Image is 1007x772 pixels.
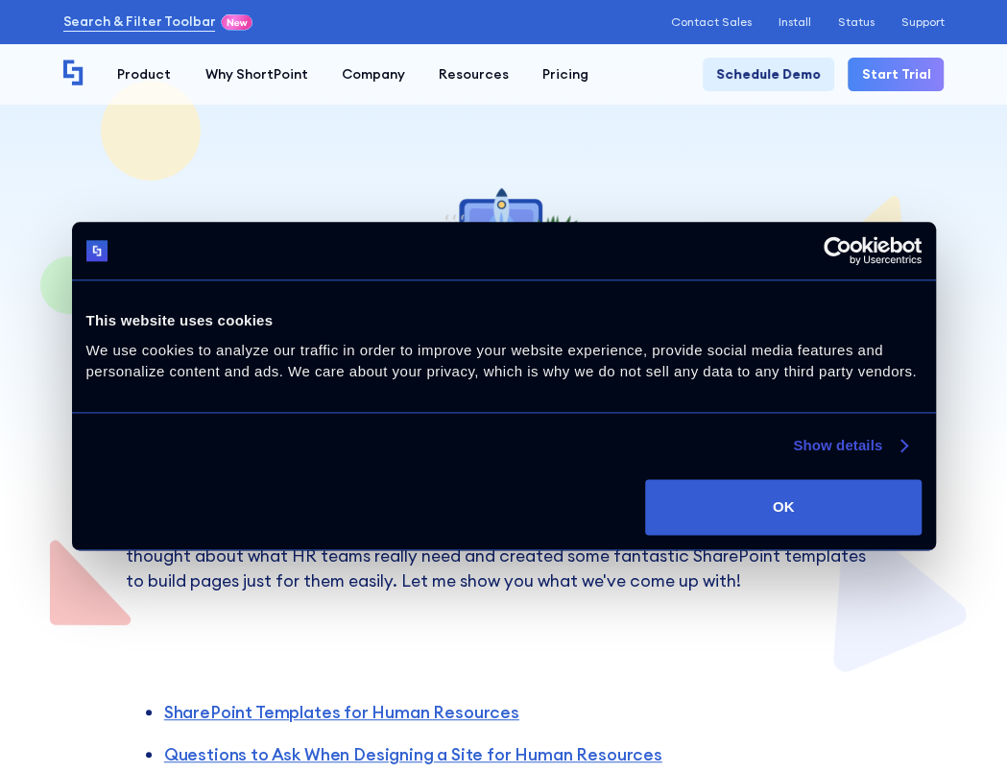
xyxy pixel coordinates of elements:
a: Pricing [525,58,605,91]
a: Support [900,15,944,29]
img: logo [86,240,108,262]
a: Contact Sales [670,15,751,29]
div: Company [341,64,404,84]
a: Product [101,58,188,91]
a: Start Trial [848,58,944,91]
button: OK [645,479,921,535]
a: Questions to Ask When Designing a Site for Human Resources [164,743,662,765]
span: We use cookies to analyze our traffic in order to improve your website experience, provide social... [86,342,917,380]
a: Why ShortPoint [188,58,324,91]
a: Search & Filter Toolbar [63,12,216,32]
div: Pricing [541,64,587,84]
a: Show details [793,434,906,457]
a: Company [324,58,421,91]
div: Resources [438,64,508,84]
a: Home [63,60,84,88]
iframe: Chat Widget [911,680,1007,772]
div: Why ShortPoint [204,64,307,84]
div: Widget chat [911,680,1007,772]
a: Resources [421,58,525,91]
a: Status [837,15,874,29]
a: SharePoint Templates for Human Resources [164,701,519,723]
a: Install [778,15,810,29]
div: This website uses cookies [86,309,922,332]
a: Schedule Demo [703,58,834,91]
div: Product [117,64,171,84]
a: Usercentrics Cookiebot - opens in a new window [754,236,922,265]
